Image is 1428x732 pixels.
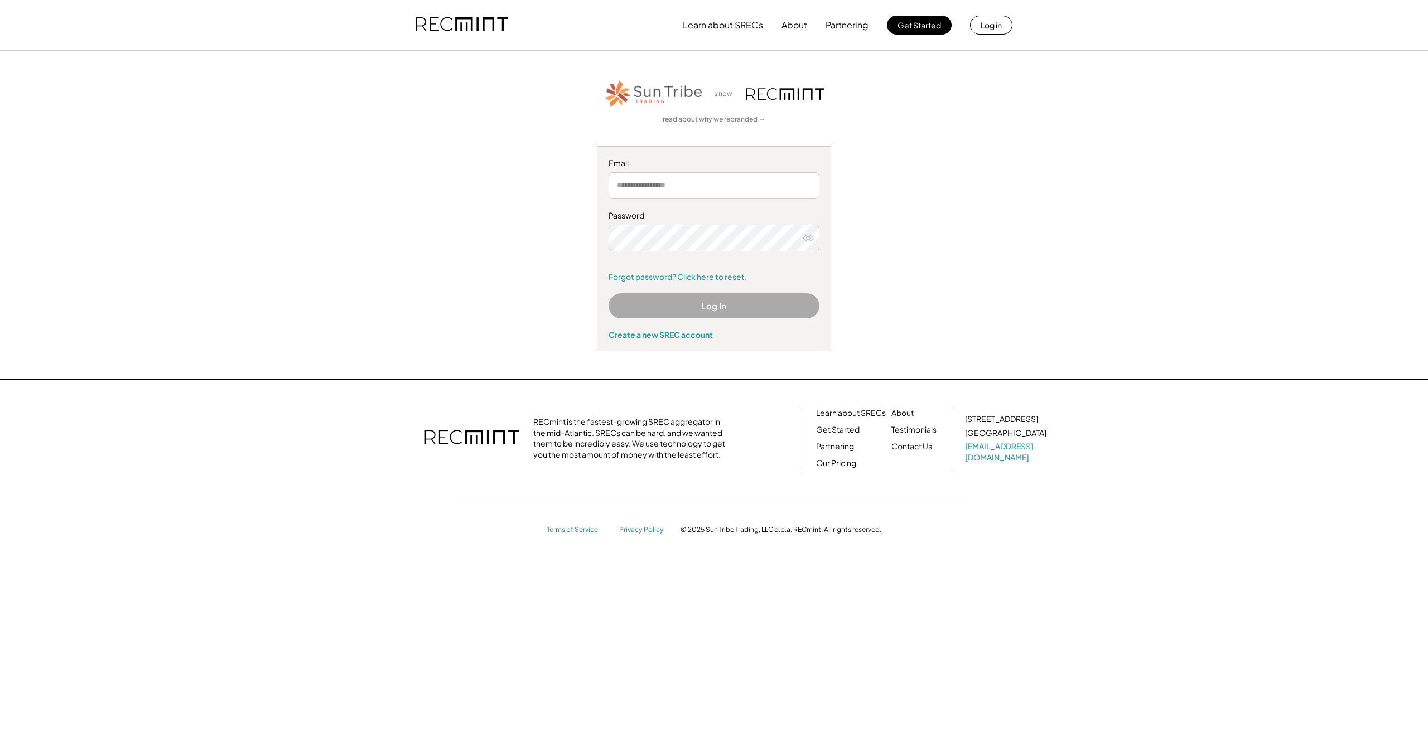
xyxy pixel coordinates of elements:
[683,14,763,36] button: Learn about SRECs
[533,416,731,460] div: RECmint is the fastest-growing SREC aggregator in the mid-Atlantic. SRECs can be hard, and we wan...
[609,329,819,340] div: Create a new SREC account
[887,16,952,35] button: Get Started
[970,16,1012,35] button: Log in
[609,158,819,169] div: Email
[609,210,819,221] div: Password
[619,525,669,535] a: Privacy Policy
[710,89,741,99] div: is now
[965,428,1046,439] div: [GEOGRAPHIC_DATA]
[891,424,937,435] a: Testimonials
[681,525,881,534] div: © 2025 Sun Tribe Trading, LLC d.b.a. RECmint. All rights reserved.
[891,408,914,419] a: About
[781,14,807,36] button: About
[424,419,519,458] img: recmint-logotype%403x.png
[746,88,824,100] img: recmint-logotype%403x.png
[816,441,854,452] a: Partnering
[965,441,1049,463] a: [EMAIL_ADDRESS][DOMAIN_NAME]
[891,441,932,452] a: Contact Us
[965,414,1038,425] div: [STREET_ADDRESS]
[816,424,860,435] a: Get Started
[547,525,608,535] a: Terms of Service
[609,272,819,283] a: Forgot password? Click here to reset.
[816,458,856,469] a: Our Pricing
[416,6,508,44] img: recmint-logotype%403x.png
[604,79,704,109] img: STT_Horizontal_Logo%2B-%2BColor.png
[816,408,886,419] a: Learn about SRECs
[609,293,819,318] button: Log In
[826,14,869,36] button: Partnering
[663,115,765,124] a: read about why we rebranded →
